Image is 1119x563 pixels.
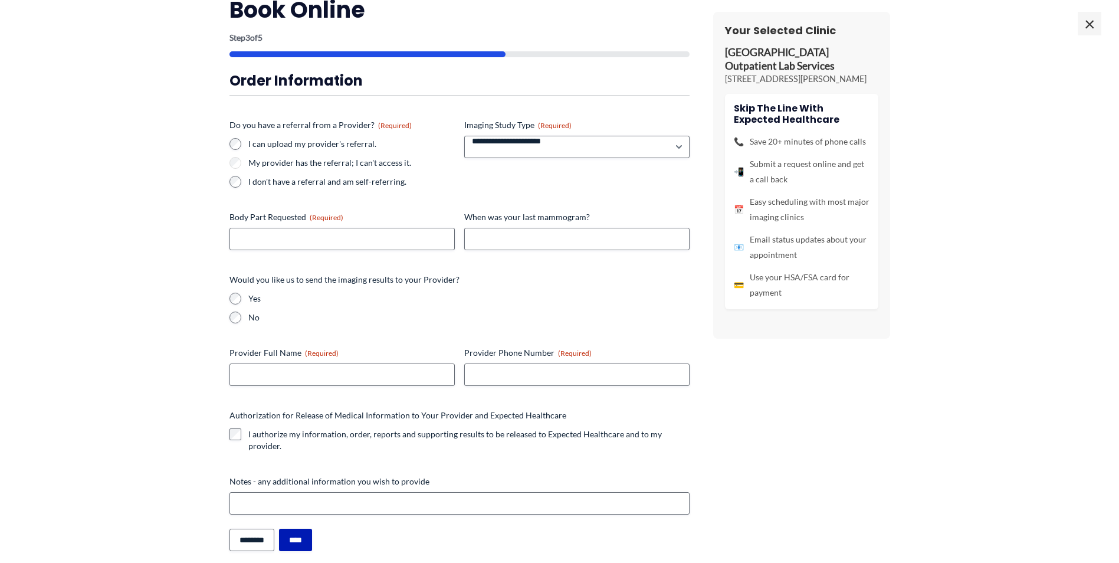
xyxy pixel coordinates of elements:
[248,293,690,305] label: Yes
[248,157,455,169] label: My provider has the referral; I can't access it.
[464,347,690,359] label: Provider Phone Number
[229,476,690,487] label: Notes - any additional information you wish to provide
[248,176,455,188] label: I don't have a referral and am self-referring.
[734,240,744,255] span: 📧
[538,121,572,130] span: (Required)
[464,119,690,131] label: Imaging Study Type
[229,119,412,131] legend: Do you have a referral from a Provider?
[734,156,869,187] li: Submit a request online and get a call back
[310,213,343,222] span: (Required)
[734,277,744,293] span: 💳
[734,103,869,125] h4: Skip the line with Expected Healthcare
[229,34,690,42] p: Step of
[258,32,262,42] span: 5
[229,274,460,286] legend: Would you like us to send the imaging results to your Provider?
[734,164,744,179] span: 📲
[464,211,690,223] label: When was your last mammogram?
[229,347,455,359] label: Provider Full Name
[229,71,690,90] h3: Order Information
[734,134,869,149] li: Save 20+ minutes of phone calls
[725,73,878,85] p: [STREET_ADDRESS][PERSON_NAME]
[248,428,690,452] label: I authorize my information, order, reports and supporting results to be released to Expected Heal...
[725,46,878,73] p: [GEOGRAPHIC_DATA] Outpatient Lab Services
[1078,12,1101,35] span: ×
[734,202,744,217] span: 📅
[305,349,339,358] span: (Required)
[229,410,566,421] legend: Authorization for Release of Medical Information to Your Provider and Expected Healthcare
[734,134,744,149] span: 📞
[378,121,412,130] span: (Required)
[245,32,250,42] span: 3
[734,194,869,225] li: Easy scheduling with most major imaging clinics
[734,232,869,263] li: Email status updates about your appointment
[229,211,455,223] label: Body Part Requested
[248,312,690,323] label: No
[558,349,592,358] span: (Required)
[734,270,869,300] li: Use your HSA/FSA card for payment
[248,138,455,150] label: I can upload my provider's referral.
[725,24,878,37] h3: Your Selected Clinic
